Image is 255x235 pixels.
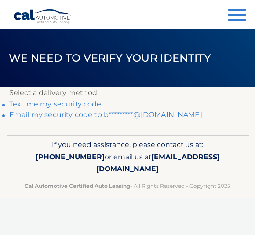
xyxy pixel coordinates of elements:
a: Email my security code to b*********@[DOMAIN_NAME] [9,110,202,119]
p: - All Rights Reserved - Copyright 2025 [20,181,236,191]
span: We need to verify your identity [9,51,211,64]
button: Menu [228,9,246,23]
strong: Cal Automotive Certified Auto Leasing [25,183,130,189]
p: Select a delivery method: [9,87,246,99]
a: Text me my security code [9,100,102,108]
span: [PHONE_NUMBER] [36,153,105,161]
a: Cal Automotive [13,9,72,24]
span: [EMAIL_ADDRESS][DOMAIN_NAME] [96,153,220,173]
p: If you need assistance, please contact us at: or email us at [20,139,236,176]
